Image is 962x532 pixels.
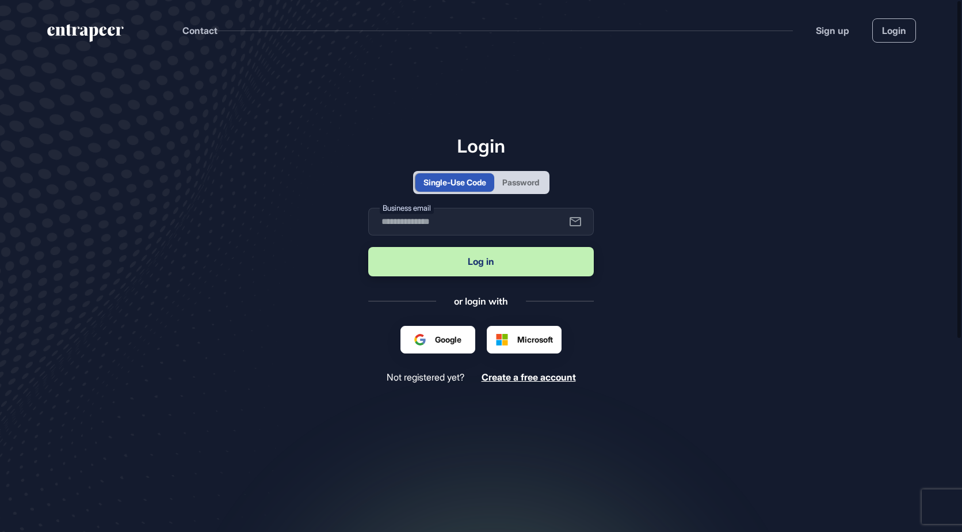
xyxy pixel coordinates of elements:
a: Sign up [816,24,849,37]
a: Create a free account [482,372,576,383]
label: Business email [380,202,434,214]
button: Log in [368,247,594,276]
div: Single-Use Code [423,176,486,188]
div: or login with [454,295,508,307]
span: Microsoft [517,333,553,345]
button: Contact [182,23,217,38]
span: Not registered yet? [387,372,464,383]
span: Create a free account [482,371,576,383]
a: Login [872,18,916,43]
a: entrapeer-logo [46,24,125,46]
h1: Login [368,135,594,157]
div: Password [502,176,539,188]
